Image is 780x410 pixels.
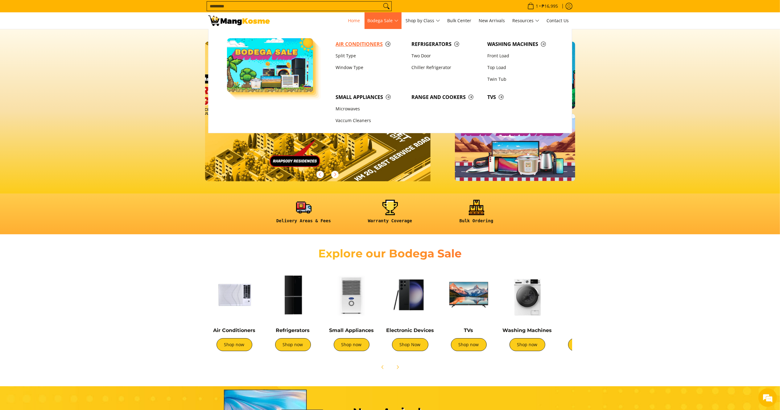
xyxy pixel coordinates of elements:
a: TVs [464,327,473,333]
a: Bodega Sale [365,12,402,29]
a: Air Conditioners [332,38,408,50]
a: Window Type [332,62,408,73]
img: Refrigerators [267,269,319,321]
span: We're online! [36,78,85,140]
a: Range and Cookers [408,91,484,103]
a: Chiller Refrigerator [408,62,484,73]
img: Electronic Devices [384,269,436,321]
span: Air Conditioners [336,40,405,48]
span: Small Appliances [336,93,405,101]
img: Small Appliances [325,269,378,321]
a: <h6><strong>Delivery Areas & Fees</strong></h6> [264,200,344,228]
a: New Arrivals [476,12,508,29]
span: Bodega Sale [368,17,398,25]
button: Next [328,168,342,181]
a: Shop now [451,338,487,351]
a: Air Conditioners [213,327,255,333]
a: Washing Machines [503,327,552,333]
span: Range and Cookers [411,93,481,101]
span: 1 [535,4,539,8]
span: Refrigerators [411,40,481,48]
img: Air Conditioners [208,269,261,321]
a: Contact Us [544,12,572,29]
a: Shop now [568,338,604,351]
a: Vaccum Cleaners [332,115,408,127]
span: Washing Machines [487,40,557,48]
span: • [526,3,560,10]
span: TVs [487,93,557,101]
div: Chat with us now [32,35,104,43]
a: Shop now [217,338,252,351]
a: Resources [510,12,543,29]
div: Minimize live chat window [101,3,116,18]
img: TVs [443,269,495,321]
span: Shop by Class [406,17,440,25]
a: <h6><strong>Bulk Ordering</strong></h6> [436,200,517,228]
a: Small Appliances [332,91,408,103]
a: Split Type [332,50,408,62]
img: Washing Machines [501,269,554,321]
span: Home [348,18,360,23]
a: Home [345,12,363,29]
a: Shop now [275,338,311,351]
a: Bulk Center [444,12,475,29]
a: Refrigerators [408,38,484,50]
h2: Explore our Bodega Sale [301,247,480,260]
a: Top Load [484,62,560,73]
a: Shop now [510,338,545,351]
span: Contact Us [547,18,569,23]
button: Next [391,360,404,374]
a: Washing Machines [484,38,560,50]
a: Microwaves [332,103,408,115]
span: ₱16,995 [541,4,559,8]
a: Shop by Class [403,12,443,29]
a: Shop now [334,338,369,351]
img: Mang Kosme: Your Home Appliances Warehouse Sale Partner! [208,15,270,26]
a: Front Load [484,50,560,62]
a: Small Appliances [329,327,374,333]
a: Refrigerators [276,327,310,333]
button: Search [382,2,391,11]
button: Previous [313,168,327,181]
textarea: Type your message and hit 'Enter' [3,168,118,190]
a: Shop Now [392,338,428,351]
button: Previous [376,360,390,374]
span: Resources [513,17,539,25]
span: New Arrivals [479,18,505,23]
img: Cookers [560,269,612,321]
img: Bodega Sale [227,38,313,92]
a: Two Door [408,50,484,62]
a: TVs [484,91,560,103]
a: <h6><strong>Warranty Coverage</strong></h6> [350,200,430,228]
span: Bulk Center [448,18,472,23]
nav: Main Menu [276,12,572,29]
a: Twin Tub [484,73,560,85]
a: Electronic Devices [386,327,434,333]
